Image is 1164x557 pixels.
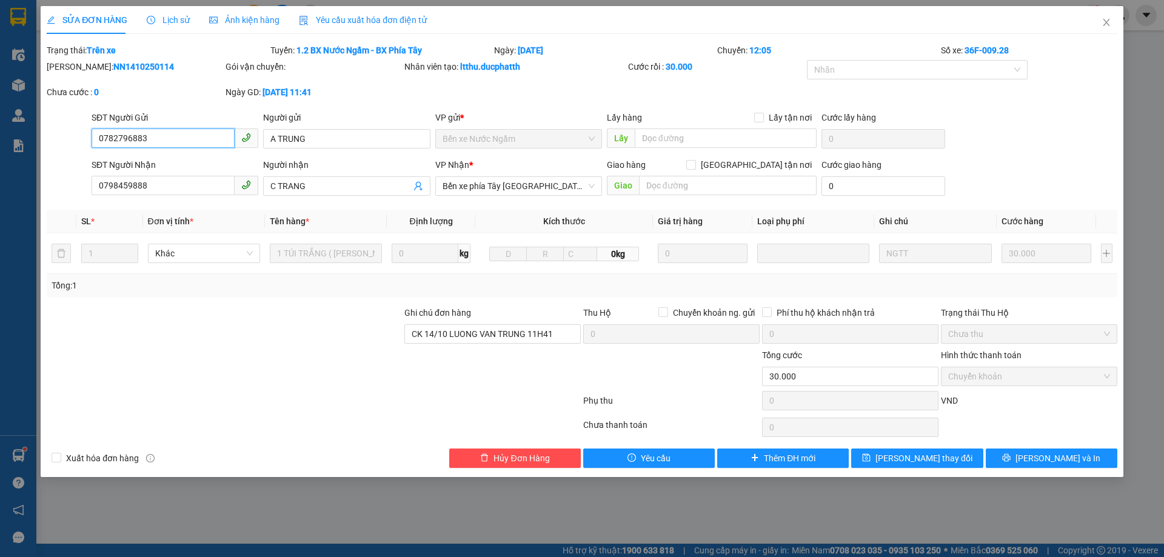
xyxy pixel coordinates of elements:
[717,449,849,468] button: plusThêm ĐH mới
[639,176,817,195] input: Dọc đường
[209,16,218,24] span: picture
[155,244,253,262] span: Khác
[764,111,817,124] span: Lấy tận nơi
[666,62,692,72] b: 30.000
[409,216,452,226] span: Định lượng
[627,453,636,463] span: exclamation-circle
[1002,216,1043,226] span: Cước hàng
[821,176,945,196] input: Cước giao hàng
[146,454,155,462] span: info-circle
[1015,452,1100,465] span: [PERSON_NAME] và In
[543,216,585,226] span: Kích thước
[52,279,449,292] div: Tổng: 1
[404,324,581,344] input: Ghi chú đơn hàng
[489,247,527,261] input: D
[241,133,251,142] span: phone
[563,247,597,261] input: C
[1089,6,1123,40] button: Close
[47,85,223,99] div: Chưa cước :
[607,160,646,170] span: Giao hàng
[87,45,116,55] b: Trên xe
[1002,244,1092,263] input: 0
[607,176,639,195] span: Giao
[458,244,470,263] span: kg
[582,394,761,415] div: Phụ thu
[226,85,402,99] div: Ngày GD:
[81,216,91,226] span: SL
[263,111,430,124] div: Người gửi
[460,62,520,72] b: ltthu.ducphatth
[772,306,880,319] span: Phí thu hộ khách nhận trả
[296,45,422,55] b: 1.2 BX Nước Ngầm - BX Phía Tây
[607,128,635,148] span: Lấy
[628,60,804,73] div: Cước rồi :
[435,111,602,124] div: VP gửi
[263,158,430,172] div: Người nhận
[47,60,223,73] div: [PERSON_NAME]:
[940,44,1119,57] div: Số xe:
[583,308,611,318] span: Thu Hộ
[404,60,626,73] div: Nhân viên tạo:
[299,16,309,25] img: icon
[443,177,595,195] span: Bến xe phía Tây Thanh Hóa
[92,158,258,172] div: SĐT Người Nhận
[147,15,190,25] span: Lịch sử
[668,306,760,319] span: Chuyển khoản ng. gửi
[851,449,983,468] button: save[PERSON_NAME] thay đổi
[435,160,469,170] span: VP Nhận
[404,308,471,318] label: Ghi chú đơn hàng
[226,60,402,73] div: Gói vận chuyển:
[147,16,155,24] span: clock-circle
[607,113,642,122] span: Lấy hàng
[762,350,802,360] span: Tổng cước
[241,180,251,190] span: phone
[821,160,881,170] label: Cước giao hàng
[443,130,595,148] span: Bến xe Nước Ngầm
[52,244,71,263] button: delete
[92,111,258,124] div: SĐT Người Gửi
[764,452,815,465] span: Thêm ĐH mới
[270,244,382,263] input: VD: Bàn, Ghế
[47,16,55,24] span: edit
[263,87,312,97] b: [DATE] 11:41
[582,418,761,439] div: Chưa thanh toán
[94,87,99,97] b: 0
[480,453,489,463] span: delete
[113,62,174,72] b: NN1410250114
[716,44,940,57] div: Chuyến:
[583,449,715,468] button: exclamation-circleYêu cầu
[875,452,972,465] span: [PERSON_NAME] thay đổi
[449,449,581,468] button: deleteHủy Đơn Hàng
[821,129,945,148] input: Cước lấy hàng
[635,128,817,148] input: Dọc đường
[1101,244,1112,263] button: plus
[641,452,671,465] span: Yêu cầu
[965,45,1009,55] b: 36F-009.28
[299,15,427,25] span: Yêu cầu xuất hóa đơn điện tử
[493,44,717,57] div: Ngày:
[749,45,771,55] b: 12:05
[941,350,1022,360] label: Hình thức thanh toán
[752,210,874,233] th: Loại phụ phí
[948,367,1110,385] span: Chuyển khoản
[413,181,423,191] span: user-add
[47,15,127,25] span: SỬA ĐƠN HÀNG
[1102,18,1111,27] span: close
[61,452,144,465] span: Xuất hóa đơn hàng
[751,453,759,463] span: plus
[518,45,543,55] b: [DATE]
[696,158,817,172] span: [GEOGRAPHIC_DATA] tận nơi
[526,247,564,261] input: R
[209,15,279,25] span: Ảnh kiện hàng
[658,216,703,226] span: Giá trị hàng
[270,216,309,226] span: Tên hàng
[986,449,1117,468] button: printer[PERSON_NAME] và In
[1002,453,1011,463] span: printer
[948,325,1110,343] span: Chưa thu
[874,210,996,233] th: Ghi chú
[658,244,748,263] input: 0
[45,44,269,57] div: Trạng thái:
[862,453,871,463] span: save
[941,396,958,405] span: VND
[597,247,638,261] span: 0kg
